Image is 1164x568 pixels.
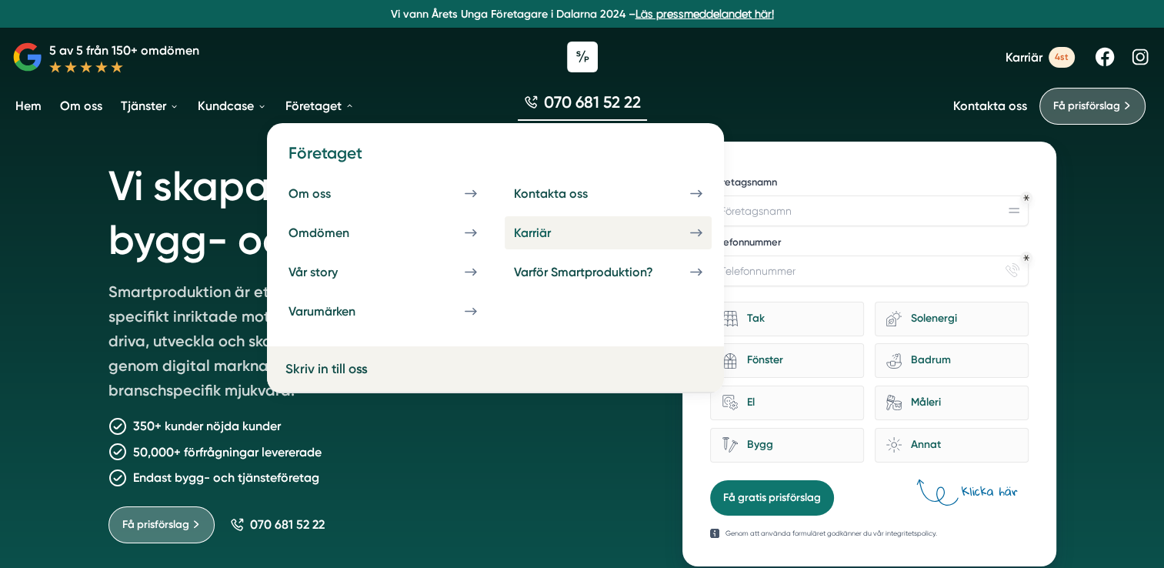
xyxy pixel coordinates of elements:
[635,8,774,20] a: Läs pressmeddelandet här!
[122,516,189,533] span: Få prisförslag
[953,99,1027,113] a: Kontakta oss
[288,265,375,279] div: Vår story
[108,506,215,543] a: Få prisförslag
[1023,195,1029,201] div: Obligatoriskt
[710,256,1028,286] input: Telefonnummer
[195,86,270,125] a: Kundcase
[282,86,358,125] a: Företaget
[230,517,325,532] a: 070 681 52 22
[1039,88,1146,125] a: Få prisförslag
[514,226,588,240] div: Karriär
[288,186,368,201] div: Om oss
[288,304,392,319] div: Varumärken
[710,236,1028,252] label: Telefonnummer
[250,517,325,532] span: 070 681 52 22
[1053,98,1120,115] span: Få prisförslag
[1006,47,1075,68] a: Karriär 4st
[49,41,199,60] p: 5 av 5 från 150+ omdömen
[133,468,319,487] p: Endast bygg- och tjänsteföretag
[279,177,486,210] a: Om oss
[108,279,552,409] p: Smartproduktion är ett entreprenörsdrivet bolag som är specifikt inriktade mot att hjälpa bygg- o...
[514,265,690,279] div: Varför Smartproduktion?
[57,86,105,125] a: Om oss
[505,177,712,210] a: Kontakta oss
[279,295,486,328] a: Varumärken
[288,226,386,240] div: Omdömen
[518,91,647,121] a: 070 681 52 22
[12,86,45,125] a: Hem
[279,256,486,289] a: Vår story
[1006,50,1042,65] span: Karriär
[118,86,182,125] a: Tjänster
[279,216,486,249] a: Omdömen
[285,359,489,379] a: Skriv in till oss
[710,480,834,516] button: Få gratis prisförslag
[505,216,712,249] a: Karriär
[505,256,712,289] a: Varför Smartproduktion?
[133,416,281,436] p: 350+ kunder nöjda kunder
[725,528,937,539] p: Genom att använda formuläret godkänner du vår integritetspolicy.
[710,195,1028,226] input: Företagsnamn
[133,443,322,462] p: 50,000+ förfrågningar levererade
[1023,255,1029,261] div: Obligatoriskt
[279,142,712,176] h4: Företaget
[108,142,646,279] h1: Vi skapar tillväxt för bygg- och tjänsteföretag
[6,6,1158,22] p: Vi vann Årets Unga Företagare i Dalarna 2024 –
[1049,47,1075,68] span: 4st
[514,186,625,201] div: Kontakta oss
[544,91,641,113] span: 070 681 52 22
[710,175,1028,192] label: Företagsnamn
